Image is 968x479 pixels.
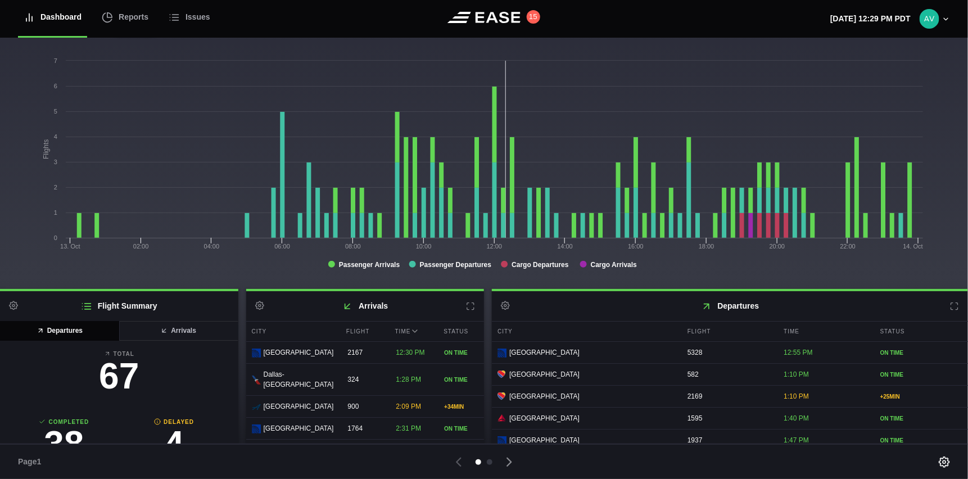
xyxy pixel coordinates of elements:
span: 12:55 PM [784,349,812,356]
div: ON TIME [880,414,962,423]
div: ON TIME [880,349,962,357]
p: [DATE] 12:29 PM PDT [830,13,911,25]
h3: 67 [9,358,229,394]
text: 20:00 [770,243,785,250]
text: 16:00 [628,243,644,250]
text: 6 [54,83,57,89]
span: 12:30 PM [396,349,424,356]
div: Time [778,322,871,341]
button: Arrivals [119,321,238,341]
text: 12:00 [487,243,503,250]
tspan: Cargo Departures [512,261,569,269]
div: + 34 MIN [444,403,478,411]
text: 5 [54,108,57,115]
div: + 25 MIN [880,392,962,401]
div: ON TIME [880,436,962,445]
a: Delayed4 [119,418,229,468]
span: 2:09 PM [396,403,421,410]
div: ON TIME [880,370,962,379]
h3: 4 [119,426,229,462]
span: [GEOGRAPHIC_DATA] [264,423,334,433]
tspan: Passenger Arrivals [339,261,400,269]
tspan: Flights [42,139,50,159]
div: 582 [682,364,775,385]
div: 1764 [342,418,387,439]
text: 14:00 [558,243,573,250]
text: 4 [54,133,57,140]
div: Time [390,322,436,341]
div: Flight [341,322,387,341]
b: Completed [9,418,119,426]
div: 324 [342,369,387,390]
div: Status [875,322,968,341]
b: Delayed [119,418,229,426]
div: City [246,322,338,341]
span: 1:47 PM [784,436,809,444]
b: Total [9,350,229,358]
text: 3 [54,159,57,165]
text: 10:00 [416,243,432,250]
text: 06:00 [274,243,290,250]
tspan: Passenger Departures [420,261,492,269]
div: 3353 [342,440,387,461]
div: 2167 [342,342,387,363]
h3: 38 [9,426,119,462]
tspan: 14. Oct [903,243,923,250]
div: 5328 [682,342,775,363]
div: 1937 [682,430,775,451]
a: Completed38 [9,418,119,468]
text: 08:00 [345,243,361,250]
text: 0 [54,234,57,241]
div: Flight [682,322,775,341]
text: 04:00 [204,243,220,250]
span: [GEOGRAPHIC_DATA] [509,413,580,423]
span: [GEOGRAPHIC_DATA] [509,391,580,401]
h2: Departures [492,291,968,321]
span: 2:31 PM [396,424,421,432]
div: ON TIME [444,349,478,357]
div: 900 [342,396,387,417]
text: 7 [54,57,57,64]
div: 2169 [682,386,775,407]
h2: Arrivals [246,291,485,321]
span: [GEOGRAPHIC_DATA] [509,347,580,358]
span: Page 1 [18,456,46,468]
tspan: 13. Oct [60,243,80,250]
text: 22:00 [840,243,856,250]
text: 1 [54,209,57,216]
text: 2 [54,184,57,191]
div: City [492,322,679,341]
span: 1:10 PM [784,370,809,378]
text: 18:00 [699,243,714,250]
img: 9eca6f7b035e9ca54b5c6e3bab63db89 [920,9,939,29]
span: [GEOGRAPHIC_DATA] [509,435,580,445]
div: ON TIME [444,424,478,433]
span: 1:10 PM [784,392,809,400]
tspan: Cargo Arrivals [591,261,637,269]
span: [GEOGRAPHIC_DATA] [264,401,334,412]
div: 1595 [682,408,775,429]
span: Dallas-[GEOGRAPHIC_DATA] [264,369,334,390]
button: 15 [527,10,540,24]
div: ON TIME [444,376,478,384]
span: 1:28 PM [396,376,421,383]
span: [GEOGRAPHIC_DATA] [264,347,334,358]
span: 1:40 PM [784,414,809,422]
a: Total67 [9,350,229,400]
text: 02:00 [133,243,149,250]
div: Status [438,322,484,341]
span: [GEOGRAPHIC_DATA] [509,369,580,379]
